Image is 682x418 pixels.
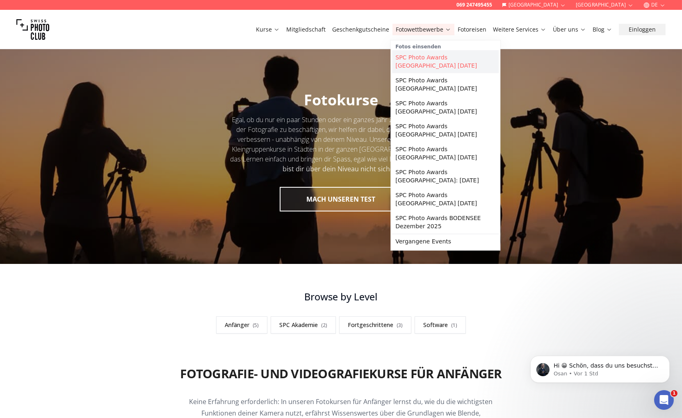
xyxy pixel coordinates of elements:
[392,73,499,96] a: SPC Photo Awards [GEOGRAPHIC_DATA] [DATE]
[392,188,499,211] a: SPC Photo Awards [GEOGRAPHIC_DATA] [DATE]
[396,25,451,34] a: Fotowettbewerbe
[589,24,616,35] button: Blog
[454,24,490,35] button: Fotoreisen
[392,119,499,142] a: SPC Photo Awards [GEOGRAPHIC_DATA] [DATE]
[553,25,586,34] a: Über uns
[114,307,125,323] span: 😞
[105,360,177,366] a: Im Hilfe-Center öffnen
[280,187,403,211] button: MACH UNSEREN TEST
[490,24,550,35] button: Weitere Services
[392,42,499,50] div: Fotos einsenden
[321,322,327,329] span: ( 2 )
[332,25,389,34] a: Geschenkgutscheine
[593,25,612,34] a: Blog
[135,307,147,323] span: 😐
[392,50,499,73] a: SPC Photo Awards [GEOGRAPHIC_DATA] [DATE]
[5,3,21,19] button: go back
[253,24,283,35] button: Kurse
[619,24,666,35] button: Einloggen
[130,307,152,323] span: neutral face reaction
[458,25,486,34] a: Fotoreisen
[518,338,682,396] iframe: Intercom notifications Nachricht
[246,3,262,19] button: Fenster ausblenden
[253,322,259,329] span: ( 5 )
[283,24,329,35] button: Mitgliedschaft
[397,322,403,329] span: ( 3 )
[230,115,453,174] div: Egal, ob du nur ein paar Stunden oder ein ganzes Jahr Zeit hast, um dich mit der Fotografie zu be...
[451,322,457,329] span: ( 1 )
[10,298,272,307] div: Hat dies deine Frage beantwortet?
[256,25,280,34] a: Kurse
[271,316,336,334] a: SPC Akademie(2)
[109,307,130,323] span: disappointed reaction
[493,25,546,34] a: Weitere Services
[392,24,454,35] button: Fotowettbewerbe
[262,3,277,18] div: Schließen
[138,290,545,303] h3: Browse by Level
[156,307,168,323] span: 😃
[415,316,466,334] a: Software(1)
[392,211,499,234] a: SPC Photo Awards BODENSEE Dezember 2025
[456,2,492,8] a: 069 247495455
[329,24,392,35] button: Geschenkgutscheine
[392,234,499,249] a: Vergangene Events
[152,307,173,323] span: smiley reaction
[216,316,267,334] a: Anfänger(5)
[286,25,326,34] a: Mitgliedschaft
[180,366,502,381] h2: Fotografie- und Videografiekurse für Anfänger
[392,142,499,165] a: SPC Photo Awards [GEOGRAPHIC_DATA] [DATE]
[392,165,499,188] a: SPC Photo Awards [GEOGRAPHIC_DATA]: [DATE]
[671,390,677,397] span: 1
[16,13,49,46] img: Swiss photo club
[392,96,499,119] a: SPC Photo Awards [GEOGRAPHIC_DATA] [DATE]
[550,24,589,35] button: Über uns
[339,316,411,334] a: Fortgeschrittene(3)
[304,90,378,110] span: Fotokurse
[654,390,674,410] iframe: Intercom live chat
